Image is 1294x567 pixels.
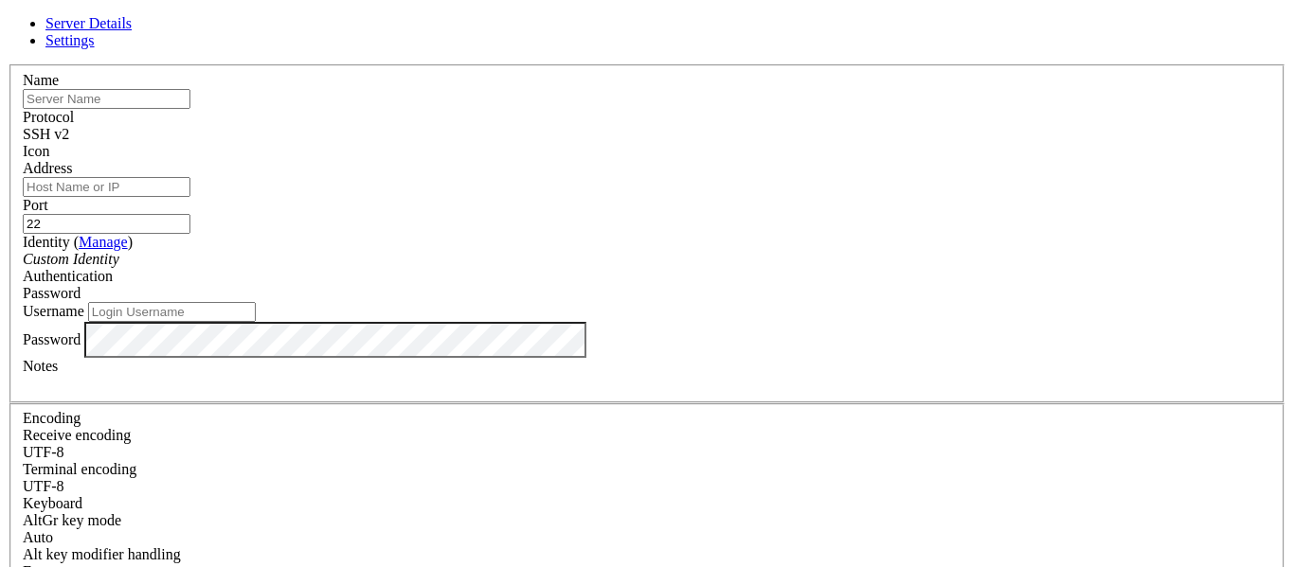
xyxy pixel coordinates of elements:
[23,143,49,159] label: Icon
[23,285,81,301] span: Password
[23,251,1271,268] div: Custom Identity
[23,330,81,346] label: Password
[23,478,64,494] span: UTF-8
[23,303,84,319] label: Username
[23,478,1271,495] div: UTF-8
[23,177,190,197] input: Host Name or IP
[23,427,131,443] label: Set the expected encoding for data received from the host. If the encodings do not match, visual ...
[23,160,72,176] label: Address
[23,512,121,528] label: Set the expected encoding for data received from the host. If the encodings do not match, visual ...
[23,529,53,545] span: Auto
[23,285,1271,302] div: Password
[23,126,1271,143] div: SSH v2
[45,15,132,31] a: Server Details
[23,461,136,477] label: The default terminal encoding. ISO-2022 enables character map translations (like graphics maps). ...
[79,234,128,250] a: Manage
[23,109,74,125] label: Protocol
[74,234,133,250] span: ( )
[23,529,1271,546] div: Auto
[23,126,69,142] span: SSH v2
[45,32,95,48] a: Settings
[88,302,256,322] input: Login Username
[23,89,190,109] input: Server Name
[23,410,81,426] label: Encoding
[23,234,133,250] label: Identity
[23,72,59,88] label: Name
[23,444,64,460] span: UTF-8
[23,197,48,213] label: Port
[23,358,58,374] label: Notes
[23,546,181,562] label: Controls how the Alt key is handled. Escape: Send an ESC prefix. 8-Bit: Add 128 to the typed char...
[23,214,190,234] input: Port Number
[23,268,113,284] label: Authentication
[23,495,82,511] label: Keyboard
[23,251,119,267] i: Custom Identity
[23,444,1271,461] div: UTF-8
